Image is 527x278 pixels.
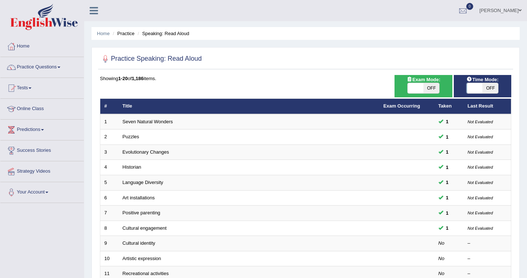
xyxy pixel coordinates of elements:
[97,31,110,36] a: Home
[118,76,128,81] b: 1-20
[468,226,493,230] small: Not Evaluated
[384,103,420,109] a: Exam Occurring
[123,256,161,261] a: Artistic expression
[482,83,498,93] span: OFF
[468,150,493,154] small: Not Evaluated
[123,240,156,246] a: Cultural identity
[0,57,84,75] a: Practice Questions
[123,134,139,139] a: Puzzles
[100,251,119,266] td: 10
[468,270,507,277] div: –
[123,225,167,231] a: Cultural engagement
[123,164,141,170] a: Historian
[0,182,84,200] a: Your Account
[438,240,445,246] em: No
[464,99,511,114] th: Last Result
[466,3,474,10] span: 0
[123,149,169,155] a: Evolutionary Changes
[468,255,507,262] div: –
[443,133,452,141] span: You can still take this question
[123,180,163,185] a: Language Diversity
[100,190,119,206] td: 6
[0,78,84,96] a: Tests
[123,119,173,124] a: Seven Natural Wonders
[0,161,84,180] a: Strategy Videos
[123,210,160,215] a: Positive parenting
[100,114,119,129] td: 1
[100,129,119,145] td: 2
[438,256,445,261] em: No
[468,180,493,185] small: Not Evaluated
[443,118,452,125] span: You can still take this question
[100,175,119,191] td: 5
[100,206,119,221] td: 7
[100,53,202,64] h2: Practice Speaking: Read Aloud
[468,120,493,124] small: Not Evaluated
[443,224,452,232] span: You can still take this question
[0,36,84,55] a: Home
[468,196,493,200] small: Not Evaluated
[100,160,119,175] td: 4
[111,30,134,37] li: Practice
[100,75,511,82] div: Showing of items.
[443,179,452,186] span: You can still take this question
[463,76,501,83] span: Time Mode:
[443,164,452,171] span: You can still take this question
[468,135,493,139] small: Not Evaluated
[404,76,443,83] span: Exam Mode:
[0,140,84,159] a: Success Stories
[434,99,464,114] th: Taken
[119,99,380,114] th: Title
[100,144,119,160] td: 3
[136,30,189,37] li: Speaking: Read Aloud
[123,271,169,276] a: Recreational activities
[395,75,452,97] div: Show exams occurring in exams
[132,76,144,81] b: 1,186
[123,195,155,200] a: Art installations
[100,236,119,251] td: 9
[423,83,439,93] span: OFF
[443,148,452,156] span: You can still take this question
[443,209,452,217] span: You can still take this question
[468,211,493,215] small: Not Evaluated
[468,165,493,169] small: Not Evaluated
[443,194,452,202] span: You can still take this question
[0,99,84,117] a: Online Class
[438,271,445,276] em: No
[468,240,507,247] div: –
[100,221,119,236] td: 8
[100,99,119,114] th: #
[0,120,84,138] a: Predictions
